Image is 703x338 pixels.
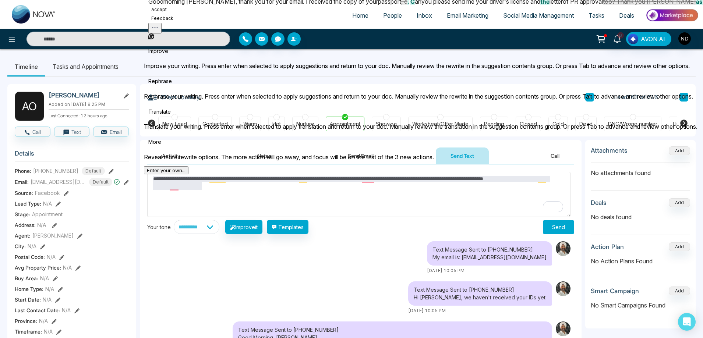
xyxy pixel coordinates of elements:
[63,264,72,271] span: N/A
[591,257,690,266] p: No Action Plans Found
[591,287,639,295] h3: Smart Campaign
[543,220,574,234] button: Send
[45,57,126,77] li: Tasks and Appointments
[15,178,29,186] span: Email:
[31,178,86,186] span: [EMAIL_ADDRESS][DOMAIN_NAME]
[28,242,36,250] span: N/A
[47,253,56,261] span: N/A
[147,223,174,231] div: Your tone
[12,5,56,24] img: Nova CRM Logo
[669,287,690,295] button: Add
[15,232,31,239] span: Agent:
[15,253,45,261] span: Postal Code :
[15,221,46,229] span: Address:
[44,328,53,335] span: N/A
[54,127,90,137] button: Text
[669,198,690,207] button: Add
[15,264,61,271] span: Avg Property Price :
[39,317,48,325] span: N/A
[49,92,117,99] h2: [PERSON_NAME]
[32,210,63,218] span: Appointment
[408,281,552,306] div: Text Message Sent to [PHONE_NUMBER] Hi [PERSON_NAME], we haven't received your IDs yet.
[678,313,696,331] div: Open Intercom Messenger
[82,167,105,175] span: Default
[15,200,41,207] span: Lead Type:
[15,306,60,314] span: Last Contact Date :
[15,274,38,282] span: Buy Area :
[37,222,46,228] span: N/A
[43,296,52,303] span: N/A
[15,167,31,175] span: Phone:
[591,213,690,221] p: No deals found
[15,317,37,325] span: Province :
[15,296,41,303] span: Start Date :
[669,242,690,251] button: Add
[33,167,78,175] span: [PHONE_NUMBER]
[556,241,570,256] img: Sender
[35,189,60,197] span: Facebook
[62,306,71,314] span: N/A
[267,220,308,234] button: Templates
[427,267,552,274] div: [DATE] 10:05 PM
[15,210,30,218] span: Stage:
[556,281,570,296] img: Sender
[15,285,43,293] span: Home Type :
[15,242,26,250] span: City :
[43,200,52,207] span: N/A
[427,241,552,266] div: Text Message Sent to [PHONE_NUMBER] My email is: [EMAIL_ADDRESS][DOMAIN_NAME]
[49,111,129,119] p: Last Connected: 12 hours ago
[40,274,49,282] span: N/A
[93,127,129,137] button: Email
[45,285,54,293] span: N/A
[591,243,624,250] h3: Action Plan
[49,101,129,108] p: Added on [DATE] 9:25 PM
[556,321,570,336] img: Sender
[408,307,552,314] div: [DATE] 10:05 PM
[15,150,129,161] h3: Details
[32,232,74,239] span: [PERSON_NAME]
[225,220,262,234] button: Improveit
[15,92,44,121] div: A O
[15,127,50,137] button: Call
[591,199,607,206] h3: Deals
[15,328,42,335] span: Timeframe :
[7,57,45,77] li: Timeline
[591,301,690,310] p: No Smart Campaigns Found
[89,178,112,186] span: Default
[15,189,33,197] span: Source:
[147,172,570,217] textarea: To enrich screen reader interactions, please activate Accessibility in Grammarly extension settings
